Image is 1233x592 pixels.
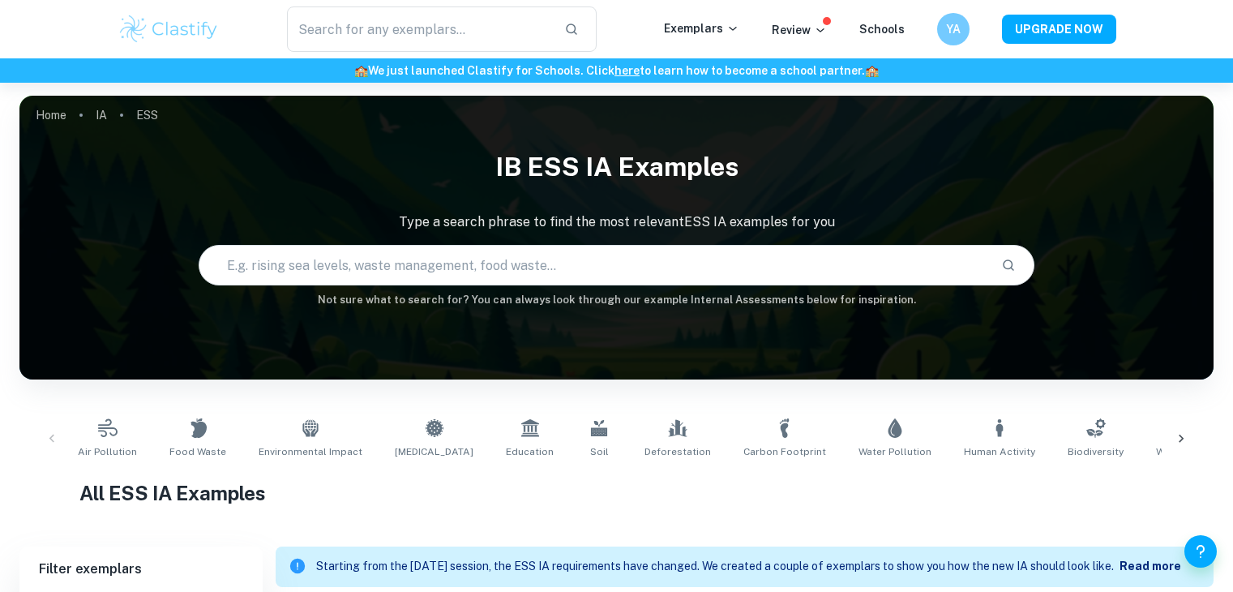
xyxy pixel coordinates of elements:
button: YA [937,13,970,45]
button: UPGRADE NOW [1002,15,1116,44]
p: ESS [136,106,158,124]
span: Soil [590,444,609,459]
h6: We just launched Clastify for Schools. Click to learn how to become a school partner. [3,62,1230,79]
h1: All ESS IA Examples [79,478,1154,508]
h6: Filter exemplars [19,547,263,592]
span: Carbon Footprint [743,444,826,459]
b: Read more [1120,560,1181,573]
p: Exemplars [664,19,739,37]
span: Water Acidity [1156,444,1219,459]
button: Help and Feedback [1184,535,1217,568]
a: Schools [859,23,905,36]
p: Review [772,21,827,39]
span: 🏫 [354,64,368,77]
span: Education [506,444,554,459]
span: Food Waste [169,444,226,459]
span: Water Pollution [858,444,931,459]
button: Search [995,251,1022,279]
span: Air Pollution [78,444,137,459]
p: Starting from the [DATE] session, the ESS IA requirements have changed. We created a couple of ex... [316,558,1120,576]
span: Environmental Impact [259,444,362,459]
h1: IB ESS IA examples [19,141,1214,193]
span: 🏫 [865,64,879,77]
input: E.g. rising sea levels, waste management, food waste... [199,242,988,288]
span: Biodiversity [1068,444,1124,459]
h6: Not sure what to search for? You can always look through our example Internal Assessments below f... [19,292,1214,308]
h6: YA [944,20,962,38]
span: Human Activity [964,444,1035,459]
input: Search for any exemplars... [287,6,552,52]
p: Type a search phrase to find the most relevant ESS IA examples for you [19,212,1214,232]
span: [MEDICAL_DATA] [395,444,473,459]
a: Home [36,104,66,127]
a: IA [96,104,107,127]
span: Deforestation [644,444,711,459]
img: Clastify logo [118,13,220,45]
a: here [614,64,640,77]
